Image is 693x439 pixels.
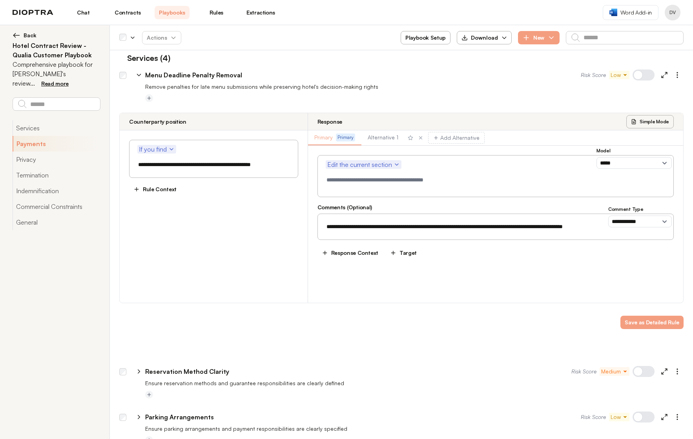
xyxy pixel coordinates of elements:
span: Medium [601,368,628,375]
img: left arrow [13,31,20,39]
button: Commercial Constraints [13,199,100,214]
span: Low [611,413,628,421]
button: Target [386,246,421,260]
span: Risk Score [581,71,606,79]
button: If you find [137,145,176,154]
p: Comprehensive playbook for [PERSON_NAME]'s review [13,60,100,88]
button: Actions [142,31,181,44]
button: Simple Mode [626,115,674,128]
a: Rules [199,6,234,19]
button: Save as Detailed Rule [620,316,684,329]
button: Rule Context [129,183,181,196]
button: Add tag [145,94,153,102]
button: PrimaryPrimary [314,134,355,141]
button: Edit the current section [326,160,401,169]
button: Add Alternative [428,132,485,144]
span: Low [611,71,628,79]
a: Playbooks [155,6,190,19]
h3: Model [596,148,672,154]
button: Payments [13,136,100,152]
p: Ensure reservation methods and guarantee responsibilities are clearly defined [145,379,684,387]
select: Comment Type [608,216,672,227]
button: Termination [13,167,100,183]
button: Services [13,120,100,136]
a: Chat [66,6,101,19]
h3: Comments (Optional) [317,203,674,211]
h1: Services (4) [119,52,170,64]
span: Edit the current section [327,160,400,169]
button: Download [457,31,512,44]
p: Reservation Method Clarity [145,367,229,376]
a: Extractions [243,6,278,19]
h3: Comment Type [608,206,672,212]
select: Model [596,157,672,169]
span: ... [30,79,35,87]
span: Primary [314,134,333,141]
button: Privacy [13,152,100,167]
h3: Counterparty position [129,118,186,126]
span: Primary [336,134,355,141]
img: logo [13,10,53,15]
button: Indemnification [13,183,100,199]
span: Read more [41,80,69,87]
div: Select all [119,34,126,41]
span: Back [24,31,36,39]
span: Risk Score [571,368,596,375]
div: Download [461,34,498,42]
h3: Response [317,118,342,126]
button: Alternative 1 [368,134,398,141]
p: Ensure parking arrangements and payment responsibilities are clearly specified [145,425,684,433]
button: Low [609,413,629,421]
span: Actions [140,31,183,45]
p: Parking Arrangements [145,412,214,422]
h2: Hotel Contract Review - Qualia Customer Playbook [13,41,100,60]
button: Back [13,31,100,39]
a: Word Add-in [603,5,658,20]
img: word [609,9,617,16]
p: Remove penalties for late menu submissions while preserving hotel's decision-making rights [145,83,684,91]
span: If you find [139,145,175,154]
button: Playbook Setup [401,31,450,44]
button: Make primary [406,134,415,142]
span: Risk Score [581,413,606,421]
button: Low [609,71,629,79]
button: Profile menu [665,5,680,20]
button: Remove [416,134,425,142]
button: Response Context [317,246,383,260]
span: Word Add-in [620,9,652,16]
button: Add tag [145,391,153,399]
p: Menu Deadline Penalty Removal [145,70,242,80]
button: General [13,214,100,230]
button: New [518,31,560,44]
button: Medium [600,367,629,376]
a: Contracts [110,6,145,19]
